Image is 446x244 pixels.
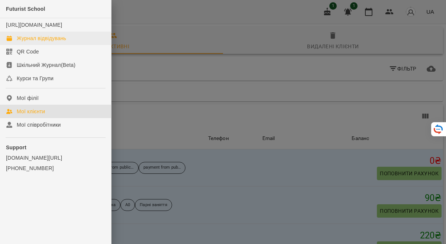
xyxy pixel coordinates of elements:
[17,121,61,128] div: Мої співробітники
[17,48,39,55] div: QR Code
[6,144,105,151] p: Support
[17,108,45,115] div: Мої клієнти
[6,22,62,28] a: [URL][DOMAIN_NAME]
[17,75,54,82] div: Курси та Групи
[6,6,45,12] span: Futurist School
[17,61,75,69] div: Шкільний Журнал(Beta)
[6,154,105,162] a: [DOMAIN_NAME][URL]
[17,35,66,42] div: Журнал відвідувань
[17,94,39,102] div: Мої філії
[6,165,105,172] a: [PHONE_NUMBER]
